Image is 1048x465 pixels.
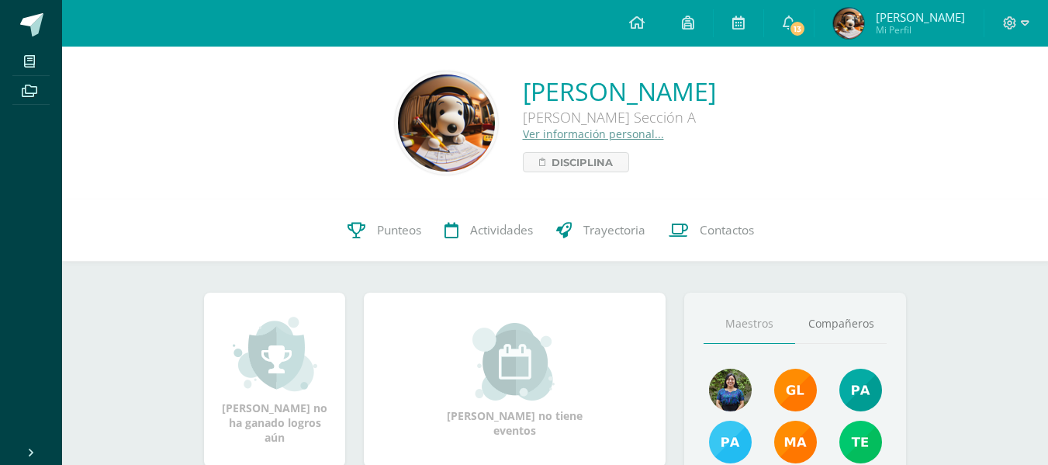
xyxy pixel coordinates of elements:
a: Maestros [704,304,795,344]
a: Ver información personal... [523,127,664,141]
div: [PERSON_NAME] no ha ganado logros aún [220,315,330,445]
span: Contactos [700,222,754,238]
img: ea1e021c45f4b6377b2c1f7d95b2b569.png [709,369,752,411]
a: Compañeros [795,304,887,344]
img: achievement_small.png [233,315,317,393]
img: 895b5ece1ed178905445368d61b5ce67.png [774,369,817,411]
img: 40c28ce654064086a0d3fb3093eec86e.png [839,369,882,411]
img: e2c48753f544120ca585b898af78ae82.png [398,75,495,172]
a: Disciplina [523,152,629,172]
a: Contactos [657,200,766,262]
span: 13 [789,20,806,37]
a: Actividades [433,200,545,262]
a: [PERSON_NAME] [523,75,716,108]
span: [PERSON_NAME] [876,9,965,25]
img: f478d08ad3f1f0ce51b70bf43961b330.png [839,421,882,463]
div: [PERSON_NAME] Sección A [523,108,716,127]
img: 560278503d4ca08c21e9c7cd40ba0529.png [774,421,817,463]
span: Punteos [377,222,421,238]
span: Disciplina [552,153,613,172]
span: Trayectoria [583,222,645,238]
span: Actividades [470,222,533,238]
img: event_small.png [472,323,557,401]
img: 26a1984f3b5d9629c6cfe4c92813787a.png [833,8,864,39]
a: Trayectoria [545,200,657,262]
img: d0514ac6eaaedef5318872dd8b40be23.png [709,421,752,463]
div: [PERSON_NAME] no tiene eventos [438,323,593,438]
a: Punteos [336,200,433,262]
span: Mi Perfil [876,23,965,36]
